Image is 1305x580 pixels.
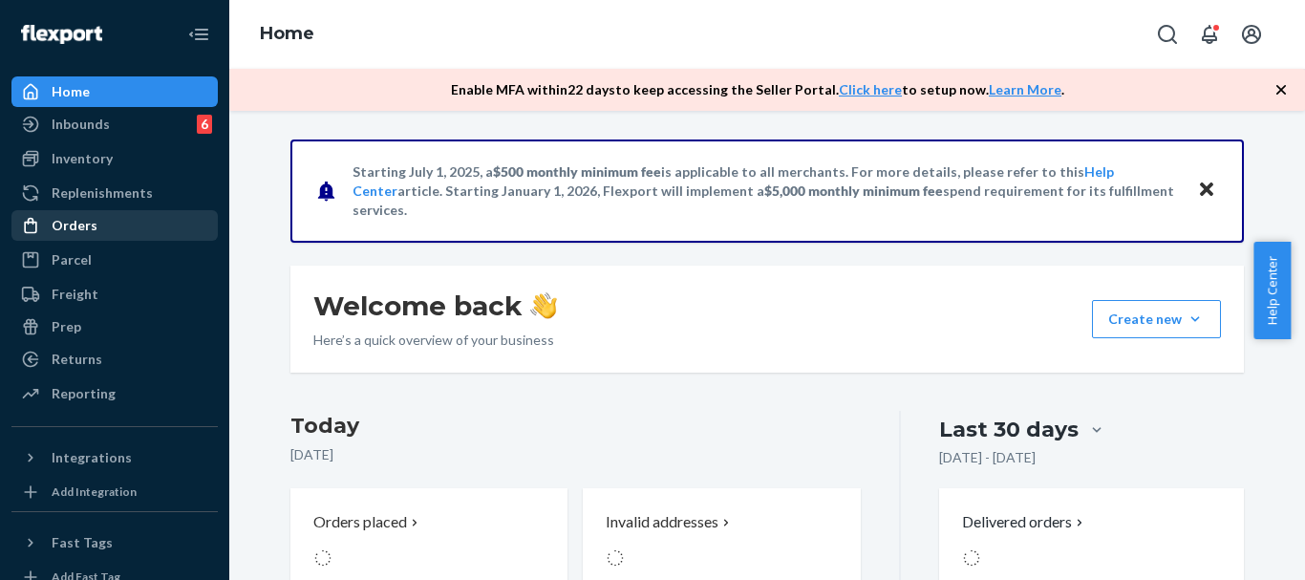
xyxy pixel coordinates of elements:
p: [DATE] - [DATE] [939,448,1036,467]
button: Close Navigation [180,15,218,54]
p: [DATE] [290,445,861,464]
div: Parcel [52,250,92,269]
h1: Welcome back [313,289,557,323]
button: Close [1194,177,1219,204]
div: Replenishments [52,183,153,203]
a: Replenishments [11,178,218,208]
div: Prep [52,317,81,336]
a: Orders [11,210,218,241]
a: Learn More [989,81,1061,97]
span: $500 monthly minimum fee [493,163,661,180]
p: Enable MFA within 22 days to keep accessing the Seller Portal. to setup now. . [451,80,1064,99]
div: Integrations [52,448,132,467]
div: Returns [52,350,102,369]
a: Add Integration [11,481,218,504]
button: Open Search Box [1148,15,1187,54]
button: Help Center [1253,242,1291,339]
button: Delivered orders [962,511,1087,533]
div: Orders [52,216,97,235]
p: Orders placed [313,511,407,533]
div: Inventory [52,149,113,168]
a: Freight [11,279,218,310]
div: Last 30 days [939,415,1079,444]
button: Fast Tags [11,527,218,558]
div: Reporting [52,384,116,403]
div: Inbounds [52,115,110,134]
p: Invalid addresses [606,511,718,533]
button: Open notifications [1190,15,1229,54]
a: Prep [11,311,218,342]
a: Home [260,23,314,44]
a: Click here [839,81,902,97]
h3: Today [290,411,861,441]
div: Freight [52,285,98,304]
ol: breadcrumbs [245,7,330,62]
a: Inventory [11,143,218,174]
a: Inbounds6 [11,109,218,140]
div: 6 [197,115,212,134]
button: Integrations [11,442,218,473]
div: Add Integration [52,483,137,500]
button: Create new [1092,300,1221,338]
div: Home [52,82,90,101]
a: Reporting [11,378,218,409]
a: Returns [11,344,218,375]
a: Parcel [11,245,218,275]
img: Flexport logo [21,25,102,44]
span: $5,000 monthly minimum fee [764,183,943,199]
img: hand-wave emoji [530,292,557,319]
p: Here’s a quick overview of your business [313,331,557,350]
a: Home [11,76,218,107]
p: Starting July 1, 2025, a is applicable to all merchants. For more details, please refer to this a... [353,162,1179,220]
button: Open account menu [1232,15,1271,54]
div: Fast Tags [52,533,113,552]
